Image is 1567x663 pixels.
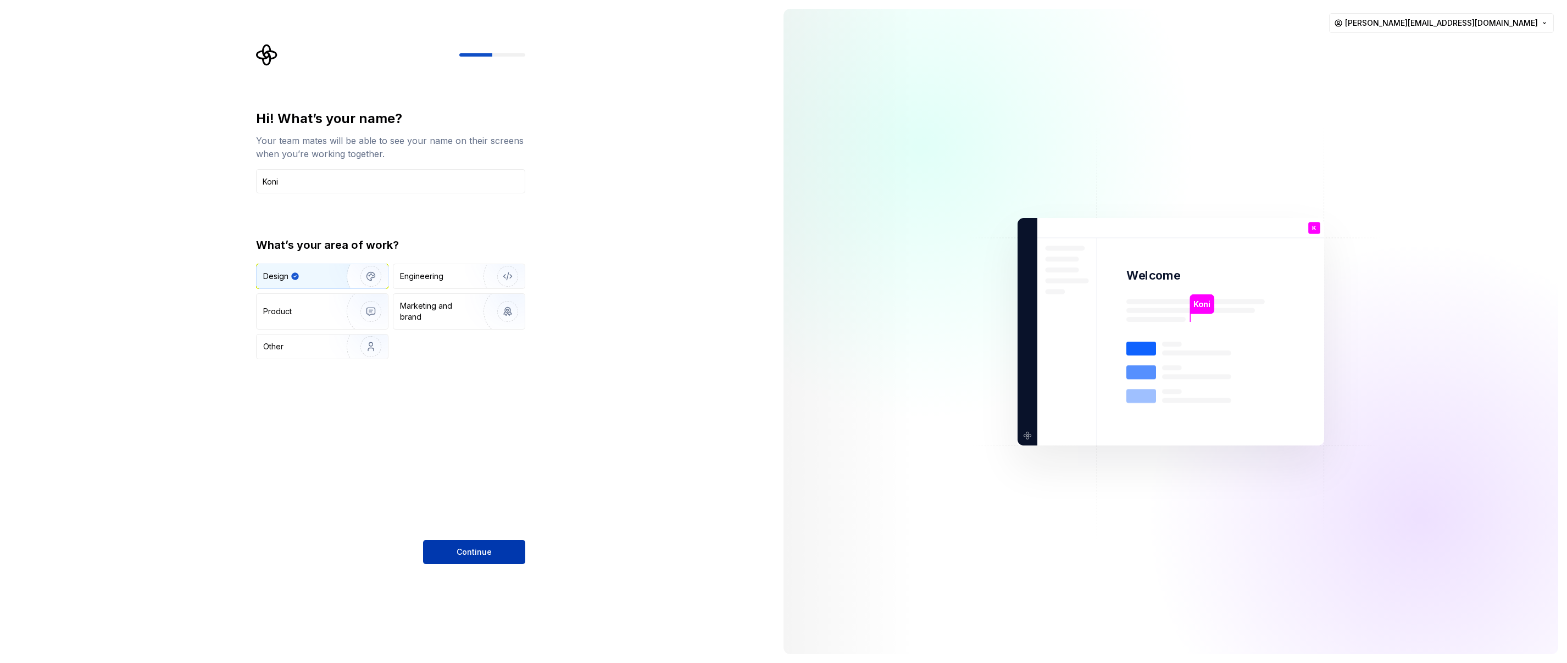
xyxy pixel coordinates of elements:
[256,134,525,160] div: Your team mates will be able to see your name on their screens when you’re working together.
[263,271,288,282] div: Design
[400,271,443,282] div: Engineering
[1312,225,1316,231] p: K
[423,540,525,564] button: Continue
[400,300,474,322] div: Marketing and brand
[263,306,292,317] div: Product
[1126,268,1180,283] p: Welcome
[1329,13,1554,33] button: [PERSON_NAME][EMAIL_ADDRESS][DOMAIN_NAME]
[457,547,492,558] span: Continue
[256,237,525,253] div: What’s your area of work?
[1345,18,1538,29] span: [PERSON_NAME][EMAIL_ADDRESS][DOMAIN_NAME]
[256,169,525,193] input: Han Solo
[263,341,284,352] div: Other
[256,44,278,66] svg: Supernova Logo
[256,110,525,127] div: Hi! What’s your name?
[1193,298,1210,310] p: Koni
